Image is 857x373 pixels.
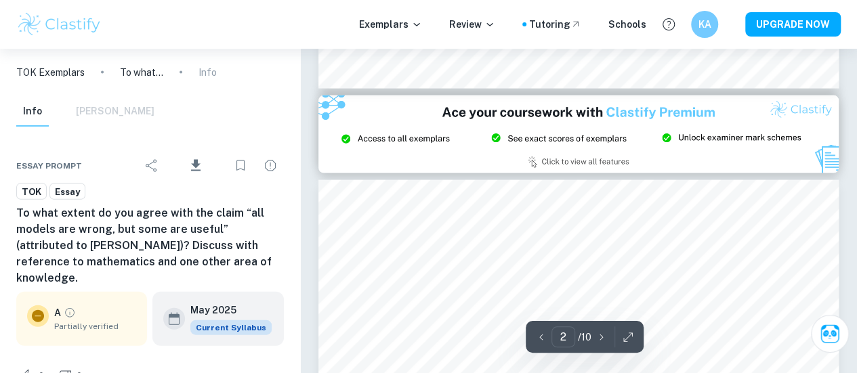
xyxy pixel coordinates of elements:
[608,17,646,32] a: Schools
[697,17,713,32] h6: KA
[811,315,849,353] button: Ask Clai
[17,185,46,199] span: TOK
[190,320,272,335] span: Current Syllabus
[745,12,841,37] button: UPGRADE NOW
[359,17,422,32] p: Exemplars
[318,95,839,173] img: Ad
[529,17,581,32] a: Tutoring
[227,152,254,179] div: Bookmark
[16,183,47,200] a: TOK
[54,305,61,320] p: A
[16,65,85,80] a: TOK Exemplars
[16,97,49,127] button: Info
[49,183,85,200] a: Essay
[50,185,85,199] span: Essay
[120,65,163,80] p: To what extent do you agree with the claim “all models are wrong, but some are useful” (attribute...
[16,11,102,38] img: Clastify logo
[449,17,495,32] p: Review
[138,152,165,179] div: Share
[657,13,680,36] button: Help and Feedback
[578,330,591,345] p: / 10
[168,148,224,183] div: Download
[16,205,284,286] h6: To what extent do you agree with the claim “all models are wrong, but some are useful” (attribute...
[16,160,82,172] span: Essay prompt
[190,320,272,335] div: This exemplar is based on the current syllabus. Feel free to refer to it for inspiration/ideas wh...
[257,152,284,179] div: Report issue
[691,11,718,38] button: KA
[64,307,76,319] a: Grade partially verified
[190,303,261,317] h6: May 2025
[198,65,217,80] p: Info
[54,320,136,332] span: Partially verified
